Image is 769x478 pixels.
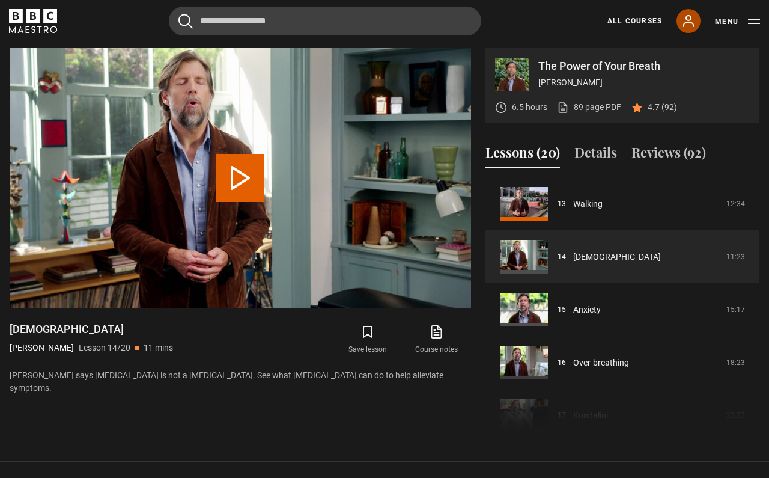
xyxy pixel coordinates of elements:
[169,7,481,35] input: Search
[10,322,173,337] h1: [DEMOGRAPHIC_DATA]
[631,142,706,168] button: Reviews (92)
[512,101,547,114] p: 6.5 hours
[403,322,471,357] a: Course notes
[557,101,621,114] a: 89 page PDF
[333,322,402,357] button: Save lesson
[178,14,193,29] button: Submit the search query
[10,342,74,354] p: [PERSON_NAME]
[538,61,750,72] p: The Power of Your Breath
[9,9,57,33] svg: BBC Maestro
[144,342,173,354] p: 11 mins
[573,251,661,263] a: [DEMOGRAPHIC_DATA]
[485,142,560,168] button: Lessons (20)
[574,142,617,168] button: Details
[10,48,471,308] video-js: Video Player
[573,304,601,316] a: Anxiety
[216,154,264,202] button: Play Lesson Asthma
[538,76,750,89] p: [PERSON_NAME]
[607,16,662,26] a: All Courses
[715,16,760,28] button: Toggle navigation
[79,342,130,354] p: Lesson 14/20
[573,198,603,210] a: Walking
[648,101,677,114] p: 4.7 (92)
[10,369,471,394] p: [PERSON_NAME] says [MEDICAL_DATA] is not a [MEDICAL_DATA]. See what [MEDICAL_DATA] can do to help...
[573,357,629,369] a: Over-breathing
